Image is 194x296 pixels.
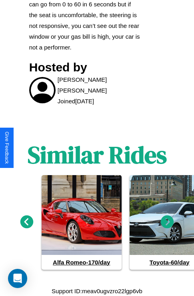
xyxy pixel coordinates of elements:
p: [PERSON_NAME] [PERSON_NAME] [58,74,140,96]
p: Joined [DATE] [58,96,94,107]
div: Open Intercom Messenger [8,269,27,288]
h1: Similar Rides [28,138,167,171]
div: Give Feedback [4,132,10,164]
h3: Hosted by [29,61,140,74]
a: Alfa Romeo-170/day [42,175,122,270]
h4: Alfa Romeo - 170 /day [42,255,122,270]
